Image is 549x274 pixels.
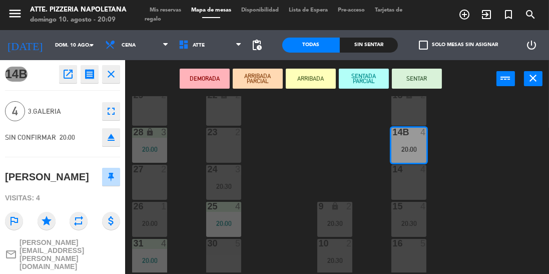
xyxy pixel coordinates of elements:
[524,9,536,21] i: search
[419,41,498,50] label: Solo mesas sin asignar
[133,165,134,174] div: 27
[161,165,167,174] div: 2
[133,202,134,211] div: 26
[62,68,74,80] i: open_in_new
[8,6,23,25] button: menu
[236,8,284,13] span: Disponibilidad
[161,239,167,248] div: 4
[391,220,426,227] div: 20:30
[180,69,230,89] button: DEMORADA
[392,69,442,89] button: SENTAR
[235,128,241,137] div: 2
[28,106,97,117] span: 3.GALERIA
[20,238,120,270] span: [PERSON_NAME][EMAIL_ADDRESS][PERSON_NAME][DOMAIN_NAME]
[5,212,23,230] i: outlined_flag
[207,91,208,100] div: 22
[145,8,186,13] span: Mis reservas
[284,8,333,13] span: Lista de Espera
[420,165,426,174] div: 4
[235,91,241,100] div: 2
[340,38,398,53] div: Sin sentar
[102,102,120,120] button: fullscreen
[133,128,134,137] div: 28
[30,15,127,25] div: domingo 10. agosto - 20:09
[133,239,134,248] div: 31
[286,69,336,89] button: ARRIBADA
[86,39,98,51] i: arrow_drop_down
[30,5,127,15] div: Atte. Pizzeria Napoletana
[105,105,117,117] i: fullscreen
[5,67,28,82] span: 14B
[420,91,426,100] div: 2
[102,65,120,83] button: close
[235,239,241,248] div: 5
[206,183,241,190] div: 20:30
[132,257,167,264] div: 20:00
[207,202,208,211] div: 25
[392,202,393,211] div: 15
[161,91,167,100] div: 2
[524,71,542,86] button: close
[392,128,393,137] div: 14B
[500,72,512,84] i: power_input
[5,248,17,260] i: mail_outline
[333,8,370,13] span: Pre-acceso
[38,212,56,230] i: star
[5,238,120,270] a: mail_outline[PERSON_NAME][EMAIL_ADDRESS][PERSON_NAME][DOMAIN_NAME]
[105,131,117,143] i: eject
[346,239,352,248] div: 2
[5,101,25,121] span: 4
[5,133,56,141] span: SIN CONFIRMAR
[233,69,283,89] button: ARRIBADA PARCIAL
[193,43,205,48] span: ATTE
[132,146,167,153] div: 20:00
[8,6,23,21] i: menu
[282,38,340,53] div: Todas
[318,202,319,211] div: 9
[496,71,515,86] button: power_input
[235,202,241,211] div: 4
[102,212,120,230] i: attach_money
[146,128,154,136] i: lock
[420,239,426,248] div: 5
[480,9,492,21] i: exit_to_app
[251,39,263,51] span: pending_actions
[331,202,339,210] i: lock
[207,165,208,174] div: 24
[161,128,167,137] div: 3
[346,202,352,211] div: 2
[207,239,208,248] div: 30
[458,9,470,21] i: add_circle_outline
[206,220,241,227] div: 20:00
[5,189,120,207] div: Visitas: 4
[419,41,428,50] span: check_box_outline_blank
[339,69,389,89] button: SENTADA PARCIAL
[392,91,393,100] div: 13
[317,257,352,264] div: 20:30
[391,146,426,153] div: 20:00
[122,43,136,48] span: Cena
[84,68,96,80] i: receipt
[105,68,117,80] i: close
[318,239,319,248] div: 10
[81,65,99,83] button: receipt
[502,9,514,21] i: turned_in_not
[392,165,393,174] div: 14
[525,39,537,51] i: power_settings_new
[70,212,88,230] i: repeat
[420,202,426,211] div: 4
[235,165,241,174] div: 3
[102,128,120,146] button: eject
[317,220,352,227] div: 20:30
[5,169,89,185] div: [PERSON_NAME]
[420,128,426,137] div: 4
[392,239,393,248] div: 16
[133,91,134,100] div: 29
[207,128,208,137] div: 23
[60,133,75,141] span: 20:00
[161,202,167,211] div: 1
[132,220,167,227] div: 20:00
[186,8,236,13] span: Mapa de mesas
[527,72,539,84] i: close
[59,65,77,83] button: open_in_new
